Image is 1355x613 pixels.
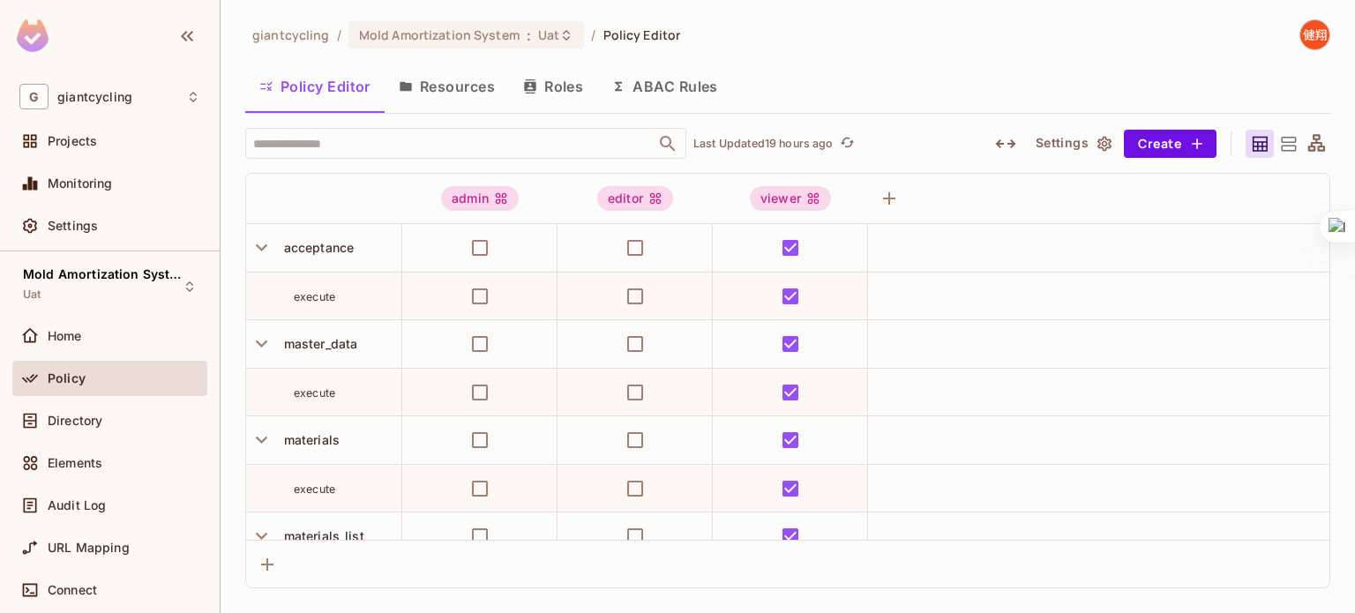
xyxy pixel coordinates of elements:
[693,137,834,151] p: Last Updated 19 hours ago
[1300,20,1329,49] img: 廖健翔
[48,456,102,470] span: Elements
[245,64,385,108] button: Policy Editor
[750,186,831,211] div: viewer
[603,26,681,43] span: Policy Editor
[23,267,182,281] span: Mold Amortization System
[591,26,595,43] li: /
[48,219,98,233] span: Settings
[277,528,364,543] span: materials_list
[294,290,335,303] span: execute
[294,482,335,496] span: execute
[597,186,673,211] div: editor
[48,329,82,343] span: Home
[837,133,858,154] button: refresh
[17,19,49,52] img: SReyMgAAAABJRU5ErkJggg==
[597,64,732,108] button: ABAC Rules
[48,134,97,148] span: Projects
[1029,130,1117,158] button: Settings
[277,336,358,351] span: master_data
[48,176,113,191] span: Monitoring
[252,26,330,43] span: the active workspace
[385,64,509,108] button: Resources
[48,541,130,555] span: URL Mapping
[48,498,106,512] span: Audit Log
[538,26,559,43] span: Uat
[441,186,519,211] div: admin
[526,28,532,42] span: :
[509,64,597,108] button: Roles
[48,371,86,385] span: Policy
[840,135,855,153] span: refresh
[337,26,341,43] li: /
[294,386,335,400] span: execute
[57,90,132,104] span: Workspace: giantcycling
[277,240,355,255] span: acceptance
[19,84,49,109] span: G
[277,432,340,447] span: materials
[834,133,858,154] span: Click to refresh data
[655,131,680,156] button: Open
[359,26,520,43] span: Mold Amortization System
[48,414,102,428] span: Directory
[1124,130,1217,158] button: Create
[48,583,97,597] span: Connect
[23,288,41,302] span: Uat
